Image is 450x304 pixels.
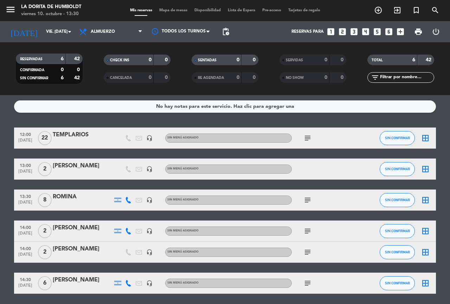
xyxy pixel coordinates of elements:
i: arrow_drop_down [65,27,74,36]
i: looks_6 [384,27,393,36]
strong: 42 [426,57,433,62]
span: 13:30 [17,192,34,200]
strong: 0 [341,75,345,80]
i: border_all [421,279,430,287]
span: SIN CONFIRMAR [385,229,410,233]
i: search [431,6,439,14]
div: No hay notas para este servicio. Haz clic para agregar una [156,103,294,111]
input: Filtrar por nombre... [379,74,434,81]
span: [DATE] [17,252,34,260]
strong: 6 [61,75,64,80]
div: ROMINA [53,192,112,201]
i: headset_mic [146,197,153,203]
span: [DATE] [17,200,34,208]
strong: 0 [149,75,152,80]
span: 13:00 [17,161,34,169]
span: SIN CONFIRMAR [385,198,410,202]
span: print [414,27,423,36]
i: border_all [421,134,430,142]
i: looks_3 [349,27,359,36]
i: looks_4 [361,27,370,36]
span: Sin menú asignado [167,281,199,284]
i: border_all [421,196,430,204]
span: Sin menú asignado [167,229,199,232]
span: Pre-acceso [259,8,285,12]
i: headset_mic [146,249,153,255]
span: 8 [38,193,52,207]
strong: 42 [74,56,81,61]
strong: 0 [149,57,152,62]
i: subject [303,196,312,204]
span: Almuerzo [91,29,115,34]
div: La Dorita de Humboldt [21,4,81,11]
span: [DATE] [17,169,34,177]
span: 2 [38,224,52,238]
span: Lista de Espera [224,8,259,12]
strong: 0 [237,57,239,62]
span: Sin menú asignado [167,250,199,253]
i: add_circle_outline [374,6,382,14]
div: viernes 10. octubre - 13:30 [21,11,81,18]
strong: 0 [77,67,81,72]
span: 2 [38,245,52,259]
button: SIN CONFIRMAR [380,276,415,290]
strong: 6 [412,57,415,62]
i: looks_two [338,27,347,36]
span: Sin menú asignado [167,167,199,170]
span: 2 [38,162,52,176]
span: RESERVADAS [20,57,43,61]
span: 12:00 [17,130,34,138]
span: Disponibilidad [191,8,224,12]
span: 6 [38,276,52,290]
button: menu [5,4,16,17]
span: SIN CONFIRMAR [385,167,410,171]
span: pending_actions [221,27,230,36]
i: headset_mic [146,228,153,234]
span: [DATE] [17,138,34,146]
span: Tarjetas de regalo [285,8,324,12]
span: SIN CONFIRMAR [385,136,410,140]
strong: 0 [253,75,257,80]
div: [PERSON_NAME] [53,275,112,285]
i: [DATE] [5,24,43,39]
strong: 0 [165,75,169,80]
span: SENTADAS [198,58,217,62]
div: TEMPLARIOS [53,130,112,139]
i: menu [5,4,16,15]
i: subject [303,248,312,256]
span: 22 [38,131,52,145]
strong: 0 [324,75,327,80]
span: Sin menú asignado [167,136,199,139]
i: power_settings_new [432,27,440,36]
i: add_box [396,27,405,36]
span: SIN CONFIRMAR [385,281,410,285]
span: SERVIDAS [286,58,303,62]
span: Mapa de mesas [156,8,191,12]
i: turned_in_not [412,6,420,14]
span: RE AGENDADA [198,76,224,80]
span: SIN CONFIRMAR [385,250,410,254]
i: subject [303,279,312,287]
span: CANCELADA [110,76,132,80]
span: [DATE] [17,283,34,291]
span: CHECK INS [110,58,129,62]
span: 14:00 [17,223,34,231]
div: [PERSON_NAME] [53,161,112,170]
strong: 0 [237,75,239,80]
i: looks_5 [373,27,382,36]
span: Mis reservas [127,8,156,12]
strong: 0 [324,57,327,62]
span: NO SHOW [286,76,304,80]
div: [PERSON_NAME] [53,244,112,254]
i: subject [303,227,312,235]
span: TOTAL [372,58,382,62]
button: SIN CONFIRMAR [380,245,415,259]
div: LOG OUT [427,21,445,42]
span: [DATE] [17,231,34,239]
span: Reservas para [291,29,324,34]
span: CONFIRMADA [20,68,44,72]
i: border_all [421,165,430,173]
span: Sin menú asignado [167,198,199,201]
i: headset_mic [146,166,153,172]
i: border_all [421,248,430,256]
